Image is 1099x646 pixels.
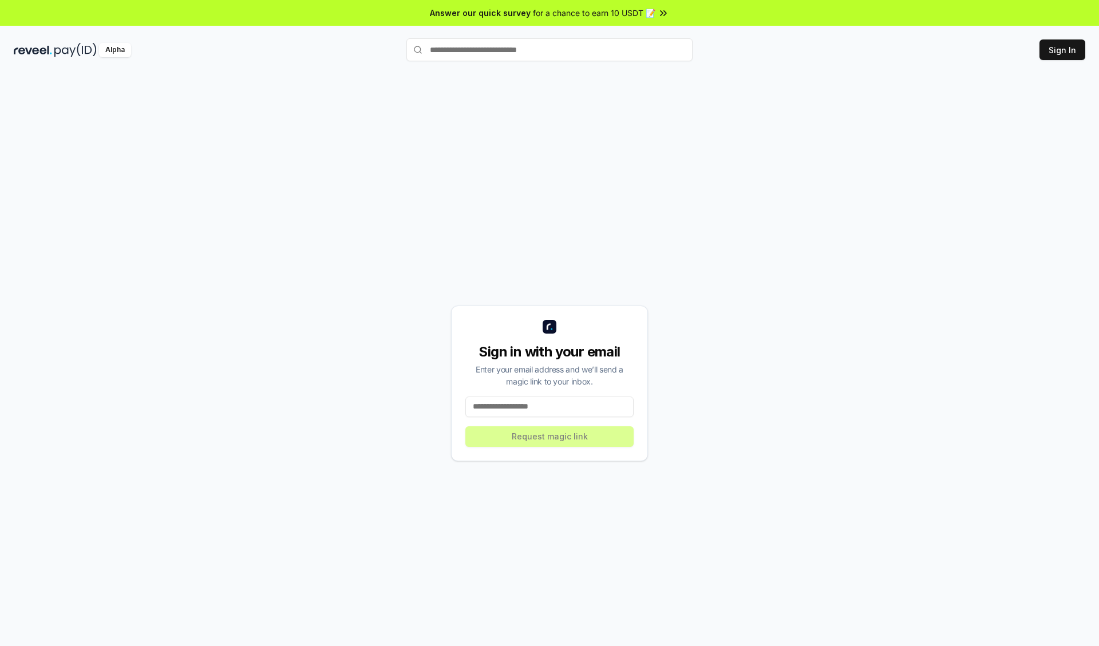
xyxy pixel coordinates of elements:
button: Sign In [1039,39,1085,60]
span: for a chance to earn 10 USDT 📝 [533,7,655,19]
span: Answer our quick survey [430,7,531,19]
div: Alpha [99,43,131,57]
img: reveel_dark [14,43,52,57]
img: pay_id [54,43,97,57]
img: logo_small [543,320,556,334]
div: Sign in with your email [465,343,634,361]
div: Enter your email address and we’ll send a magic link to your inbox. [465,363,634,387]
